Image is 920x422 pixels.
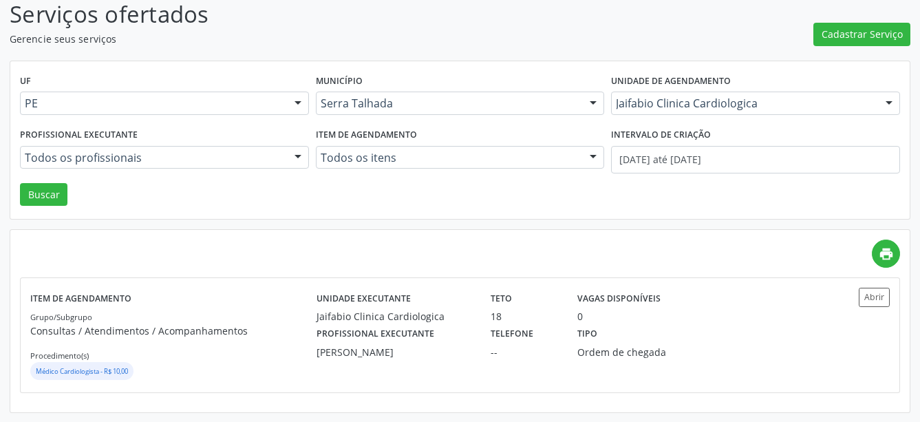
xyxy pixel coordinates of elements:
label: Item de agendamento [30,288,131,309]
label: Município [316,71,363,92]
p: Gerencie seus serviços [10,32,640,46]
span: PE [25,96,281,110]
label: Telefone [491,324,533,345]
label: UF [20,71,31,92]
a: print [872,240,900,268]
p: Consultas / Atendimentos / Acompanhamentos [30,324,317,338]
label: Profissional executante [20,125,138,146]
small: Grupo/Subgrupo [30,312,92,322]
span: Todos os itens [321,151,577,165]
label: Item de agendamento [316,125,417,146]
div: -- [491,345,558,359]
span: Jaifabio Clinica Cardiologica [616,96,872,110]
span: Todos os profissionais [25,151,281,165]
label: Teto [491,288,512,309]
button: Abrir [859,288,890,306]
div: Ordem de chegada [577,345,688,359]
button: Cadastrar Serviço [813,23,910,46]
div: [PERSON_NAME] [317,345,471,359]
div: Jaifabio Clinica Cardiologica [317,309,471,324]
label: Profissional executante [317,324,434,345]
label: Tipo [577,324,597,345]
input: Selecione um intervalo [611,146,900,173]
label: Unidade de agendamento [611,71,731,92]
div: 0 [577,309,583,324]
span: Serra Talhada [321,96,577,110]
small: Procedimento(s) [30,350,89,361]
button: Buscar [20,183,67,207]
label: Unidade executante [317,288,411,309]
label: Vagas disponíveis [577,288,661,309]
i: print [879,246,894,262]
label: Intervalo de criação [611,125,711,146]
div: 18 [491,309,558,324]
small: Médico Cardiologista - R$ 10,00 [36,367,128,376]
span: Cadastrar Serviço [822,27,903,41]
